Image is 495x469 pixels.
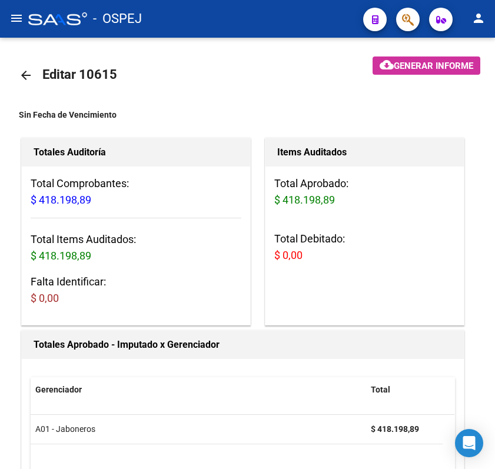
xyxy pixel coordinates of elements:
mat-icon: person [471,11,486,25]
datatable-header-cell: Total [366,377,443,403]
h3: Total Comprobantes: [31,175,241,208]
h3: Total Aprobado: [274,175,455,208]
h3: Total Items Auditados: [31,231,241,264]
h1: Totales Auditoría [34,143,238,162]
span: $ 418.198,89 [274,194,335,206]
mat-icon: menu [9,11,24,25]
strong: $ 418.198,89 [371,424,419,434]
span: $ 0,00 [31,292,59,304]
mat-icon: arrow_back [19,68,33,82]
div: Sin Fecha de Vencimiento [19,108,476,121]
h3: Total Debitado: [274,231,455,264]
div: Open Intercom Messenger [455,429,483,457]
mat-icon: cloud_download [380,58,394,72]
span: A01 - Jaboneros [35,424,95,434]
span: Editar 10615 [42,67,117,82]
h3: Falta Identificar: [31,274,241,307]
span: $ 418.198,89 [31,194,91,206]
span: $ 418.198,89 [31,250,91,262]
h1: Totales Aprobado - Imputado x Gerenciador [34,335,452,354]
span: Gerenciador [35,385,82,394]
h1: Items Auditados [277,143,452,162]
span: Total [371,385,390,394]
span: Generar informe [394,61,473,71]
datatable-header-cell: Gerenciador [31,377,366,403]
span: $ 0,00 [274,249,303,261]
span: - OSPEJ [93,6,142,32]
button: Generar informe [373,56,480,75]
